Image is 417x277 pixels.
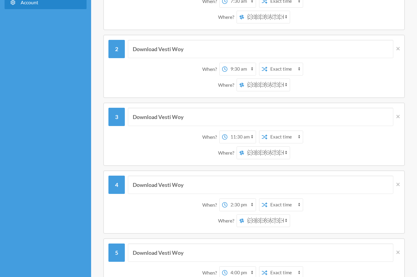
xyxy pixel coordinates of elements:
div: Where? [218,214,237,227]
div: Where? [218,11,237,23]
div: When? [202,131,219,143]
input: Message [128,244,393,262]
div: Where? [218,79,237,91]
div: When? [202,198,219,211]
div: Where? [218,146,237,159]
div: When? [202,63,219,75]
input: Message [128,176,393,194]
input: Message [128,40,393,58]
input: Message [128,108,393,126]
